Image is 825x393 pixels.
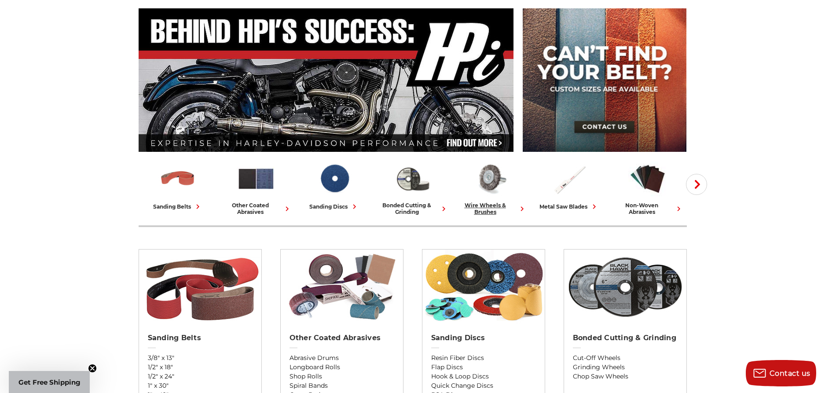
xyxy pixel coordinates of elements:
[564,250,686,324] img: Bonded Cutting & Grinding
[431,372,536,381] a: Hook & Loop Discs
[455,202,527,215] div: wire wheels & brushes
[377,160,448,215] a: bonded cutting & grinding
[393,160,432,198] img: Bonded Cutting & Grinding
[539,202,599,211] div: metal saw blades
[290,372,394,381] a: Shop Rolls
[431,353,536,363] a: Resin Fiber Discs
[142,160,213,211] a: sanding belts
[315,160,354,198] img: Sanding Discs
[628,160,667,198] img: Non-woven Abrasives
[534,160,605,211] a: metal saw blades
[573,334,678,342] h2: Bonded Cutting & Grinding
[139,250,261,324] img: Sanding Belts
[573,363,678,372] a: Grinding Wheels
[686,174,707,195] button: Next
[9,371,90,393] div: Get Free ShippingClose teaser
[148,363,253,372] a: 1/2" x 18"
[139,8,514,152] img: Banner for an interview featuring Horsepower Inc who makes Harley performance upgrades featured o...
[472,160,510,198] img: Wire Wheels & Brushes
[612,160,683,215] a: non-woven abrasives
[237,160,275,198] img: Other Coated Abrasives
[158,160,197,198] img: Sanding Belts
[18,378,81,386] span: Get Free Shipping
[309,202,359,211] div: sanding discs
[88,364,97,373] button: Close teaser
[281,250,403,324] img: Other Coated Abrasives
[746,360,816,386] button: Contact us
[422,250,545,324] img: Sanding Discs
[220,160,292,215] a: other coated abrasives
[573,372,678,381] a: Chop Saw Wheels
[431,334,536,342] h2: Sanding Discs
[573,353,678,363] a: Cut-Off Wheels
[148,334,253,342] h2: Sanding Belts
[299,160,370,211] a: sanding discs
[431,381,536,390] a: Quick Change Discs
[290,363,394,372] a: Longboard Rolls
[523,8,686,152] img: promo banner for custom belts.
[153,202,202,211] div: sanding belts
[290,381,394,390] a: Spiral Bands
[377,202,448,215] div: bonded cutting & grinding
[550,160,589,198] img: Metal Saw Blades
[455,160,527,215] a: wire wheels & brushes
[220,202,292,215] div: other coated abrasives
[431,363,536,372] a: Flap Discs
[612,202,683,215] div: non-woven abrasives
[290,334,394,342] h2: Other Coated Abrasives
[148,372,253,381] a: 1/2" x 24"
[148,353,253,363] a: 3/8" x 13"
[770,369,810,378] span: Contact us
[148,381,253,390] a: 1" x 30"
[290,353,394,363] a: Abrasive Drums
